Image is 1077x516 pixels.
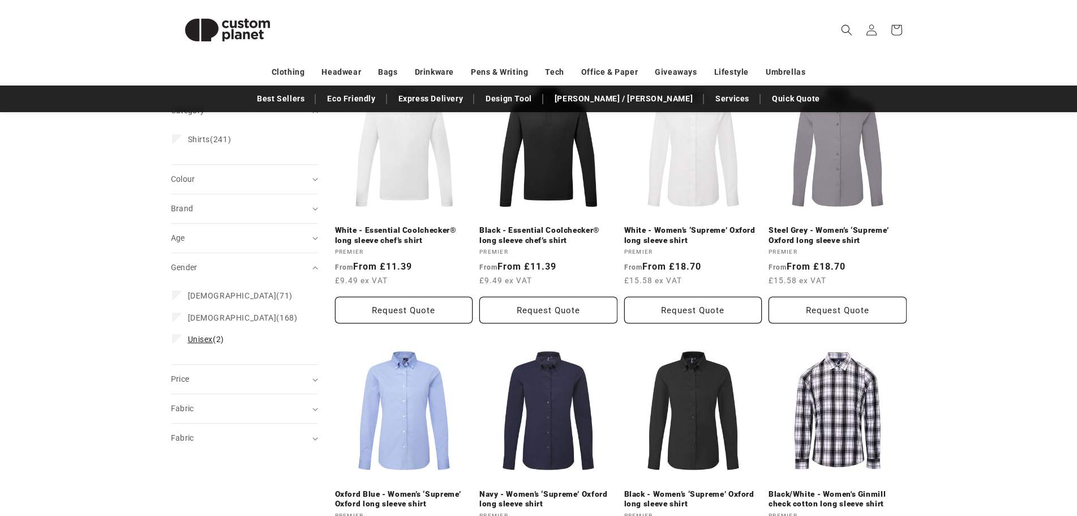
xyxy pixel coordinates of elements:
span: Shirts [188,135,211,144]
a: Navy - Women’s ‘Supreme’ Oxford long sleeve shirt [479,489,617,509]
summary: Colour (0 selected) [171,165,318,194]
a: Bags [378,62,397,82]
summary: Fabric (0 selected) [171,424,318,453]
a: Steel Grey - Women’s ‘Supreme’ Oxford long sleeve shirt [769,225,907,245]
span: Age [171,233,185,242]
a: [PERSON_NAME] / [PERSON_NAME] [549,89,698,109]
iframe: Chat Widget [888,394,1077,516]
span: [DEMOGRAPHIC_DATA] [188,313,277,322]
img: Custom Planet [171,5,284,56]
span: Colour [171,174,195,184]
span: (2) [188,334,224,344]
span: Fabric [171,404,194,413]
a: Black/White - Women's Ginmill check cotton long sleeve shirt [769,489,907,509]
a: Drinkware [415,62,454,82]
a: Lifestyle [714,62,749,82]
a: Services [710,89,755,109]
a: Headwear [321,62,361,82]
summary: Fabric (0 selected) [171,394,318,423]
a: Eco Friendly [321,89,381,109]
summary: Brand (0 selected) [171,194,318,223]
button: Request Quote [479,297,617,323]
: Request Quote [335,297,473,323]
span: (241) [188,134,231,144]
a: Design Tool [480,89,538,109]
span: Gender [171,263,198,272]
summary: Search [834,18,859,42]
button: Request Quote [624,297,762,323]
a: Tech [545,62,564,82]
a: Office & Paper [581,62,638,82]
a: Giveaways [655,62,697,82]
span: Price [171,374,190,383]
a: Pens & Writing [471,62,528,82]
span: Brand [171,204,194,213]
span: (71) [188,291,293,301]
a: Express Delivery [393,89,469,109]
a: Umbrellas [766,62,805,82]
span: Fabric [171,433,194,442]
a: Best Sellers [251,89,310,109]
span: (168) [188,313,298,323]
summary: Price [171,365,318,394]
summary: Age (0 selected) [171,224,318,253]
a: Quick Quote [766,89,826,109]
a: White - Essential Coolchecker® long sleeve chef’s shirt [335,225,473,245]
a: White - Women’s ‘Supreme’ Oxford long sleeve shirt [624,225,762,245]
span: [DEMOGRAPHIC_DATA] [188,291,277,300]
a: Clothing [272,62,305,82]
a: Black - Essential Coolchecker® long sleeve chef’s shirt [479,225,617,245]
summary: Gender (0 selected) [171,253,318,282]
a: Black - Women’s ‘Supreme’ Oxford long sleeve shirt [624,489,762,509]
span: Unisex [188,335,213,344]
button: Request Quote [769,297,907,323]
a: Oxford Blue - Women’s ‘Supreme’ Oxford long sleeve shirt [335,489,473,509]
